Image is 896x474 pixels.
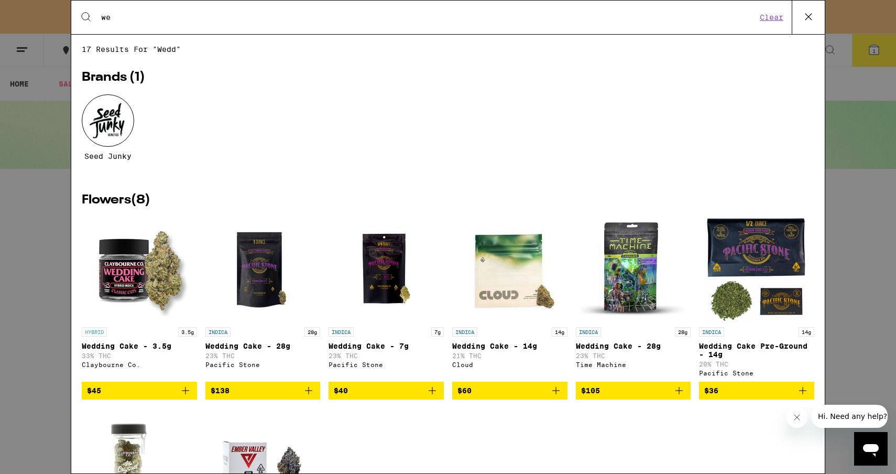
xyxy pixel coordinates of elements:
[205,361,321,368] div: Pacific Stone
[84,152,132,160] span: Seed Junky
[304,327,320,337] p: 28g
[699,361,814,368] p: 20% THC
[576,382,691,400] button: Add to bag
[576,352,691,359] p: 23% THC
[786,407,807,428] iframe: Close message
[87,386,101,395] span: $45
[431,327,444,337] p: 7g
[205,352,321,359] p: 23% THC
[82,71,814,84] h2: Brands ( 1 )
[205,382,321,400] button: Add to bag
[334,217,439,322] img: Pacific Stone - Wedding Cake - 7g
[699,370,814,376] div: Pacific Stone
[552,327,567,337] p: 14g
[699,342,814,359] p: Wedding Cake Pre-Ground - 14g
[329,382,444,400] button: Add to bag
[799,327,814,337] p: 14g
[452,327,477,337] p: INDICA
[334,386,348,395] span: $40
[82,361,197,368] div: Claybourne Co.
[211,386,230,395] span: $138
[457,217,562,322] img: Cloud - Wedding Cake - 14g
[82,194,814,207] h2: Flowers ( 8 )
[87,217,192,322] img: Claybourne Co. - Wedding Cake - 3.5g
[82,217,197,382] a: Open page for Wedding Cake - 3.5g from Claybourne Co.
[757,13,786,22] button: Clear
[699,382,814,400] button: Add to bag
[452,382,567,400] button: Add to bag
[812,405,888,428] iframe: Message from company
[82,352,197,359] p: 33% THC
[82,45,814,53] span: 17 results for "wedd"
[101,13,757,22] input: Search for products & categories
[205,342,321,350] p: Wedding Cake - 28g
[329,342,444,350] p: Wedding Cake - 7g
[329,327,354,337] p: INDICA
[581,386,600,395] span: $105
[699,327,724,337] p: INDICA
[452,217,567,382] a: Open page for Wedding Cake - 14g from Cloud
[82,342,197,350] p: Wedding Cake - 3.5g
[576,361,691,368] div: Time Machine
[581,217,685,322] img: Time Machine - Wedding Cake - 28g
[205,327,231,337] p: INDICA
[576,217,691,382] a: Open page for Wedding Cake - 28g from Time Machine
[704,217,809,322] img: Pacific Stone - Wedding Cake Pre-Ground - 14g
[329,361,444,368] div: Pacific Stone
[210,217,315,322] img: Pacific Stone - Wedding Cake - 28g
[854,432,888,466] iframe: Button to launch messaging window
[178,327,197,337] p: 3.5g
[82,327,107,337] p: HYBRID
[576,342,691,350] p: Wedding Cake - 28g
[457,386,472,395] span: $60
[452,342,567,350] p: Wedding Cake - 14g
[675,327,691,337] p: 28g
[699,217,814,382] a: Open page for Wedding Cake Pre-Ground - 14g from Pacific Stone
[205,217,321,382] a: Open page for Wedding Cake - 28g from Pacific Stone
[329,217,444,382] a: Open page for Wedding Cake - 7g from Pacific Stone
[576,327,601,337] p: INDICA
[452,352,567,359] p: 21% THC
[452,361,567,368] div: Cloud
[704,386,718,395] span: $36
[329,352,444,359] p: 23% THC
[82,382,197,400] button: Add to bag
